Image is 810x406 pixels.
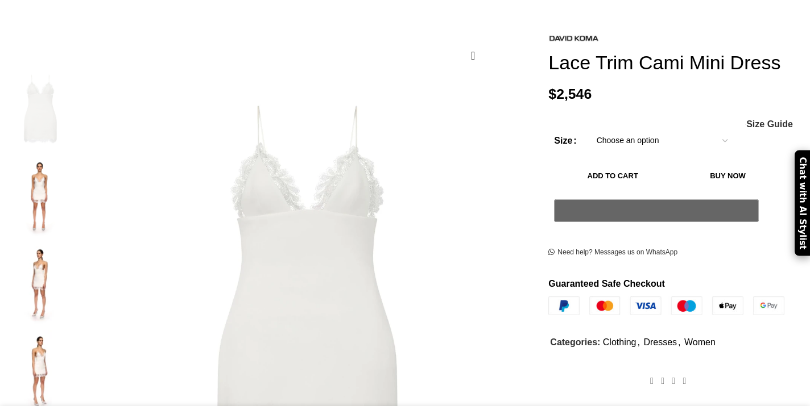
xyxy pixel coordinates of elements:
[548,51,801,74] h1: Lace Trim Cami Mini Dress
[550,338,600,348] span: Categories:
[548,86,592,102] bdi: 2,546
[668,373,679,390] a: Pinterest social link
[684,338,716,348] a: Women
[677,165,779,189] button: Buy now
[643,338,677,348] a: Dresses
[746,120,793,129] a: Size Guide
[638,336,640,350] span: ,
[6,68,75,149] img: David Koma Lace Trim Cami Mini Dress
[6,156,75,237] img: David Koma dress
[554,134,576,149] label: Size
[646,373,657,390] a: Facebook social link
[679,373,690,390] a: WhatsApp social link
[554,200,759,223] button: Pay with GPay
[548,297,784,316] img: guaranteed-safe-checkout-bordered.j
[548,279,665,288] strong: Guaranteed Safe Checkout
[548,86,556,102] span: $
[554,165,671,189] button: Add to cart
[6,242,75,324] img: David Koma dresses
[678,336,680,350] span: ,
[548,248,677,257] a: Need help? Messages us on WhatsApp
[658,373,668,390] a: X social link
[603,338,637,348] a: Clothing
[746,120,793,129] span: Size Guide
[548,35,600,43] img: David Koma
